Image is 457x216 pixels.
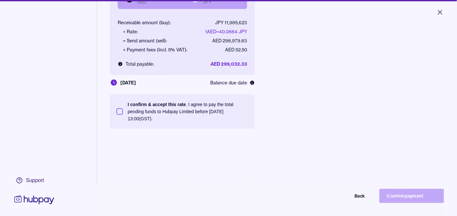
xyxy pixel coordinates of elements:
div: AED 299,032.33 [211,61,247,67]
div: Support [26,177,44,184]
p: I confirm & accept this rate [128,102,186,107]
a: Support [13,174,56,187]
div: ÷ Rate: [123,28,138,35]
div: + Payment fees (Incl. 5% VAT): [123,47,187,53]
div: Total payable: [118,61,154,67]
button: Back [308,189,373,203]
div: = Send amount (sell): [123,38,167,44]
div: Receivable amount (buy): [118,19,171,26]
div: [DATE] [110,79,136,87]
div: 1 AED = 40.0884 JPY [205,28,247,35]
div: JPY 11,985,623 [215,19,247,26]
button: Close [429,5,452,19]
span: Balance due date [210,80,247,86]
p: . I agree to pay the total pending funds to Hubpay Limited before [DATE] 13:00 (GST). [128,101,248,122]
div: AED 52.50 [225,47,247,53]
div: AED 298,979.83 [212,38,247,44]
